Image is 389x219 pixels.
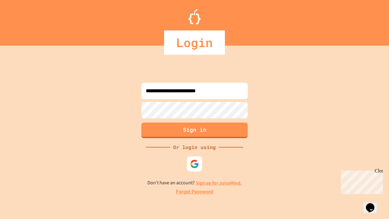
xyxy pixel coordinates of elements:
[363,195,383,213] iframe: chat widget
[141,123,248,138] button: Sign in
[147,179,242,187] p: Don't have an account?
[190,159,199,169] img: google-icon.svg
[170,144,219,151] div: Or login using
[164,30,225,55] div: Login
[339,168,383,194] iframe: chat widget
[196,180,242,186] a: Sign up for JuiceMind.
[176,188,213,196] a: Forgot Password
[2,2,42,39] div: Chat with us now!Close
[188,9,201,24] img: Logo.svg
